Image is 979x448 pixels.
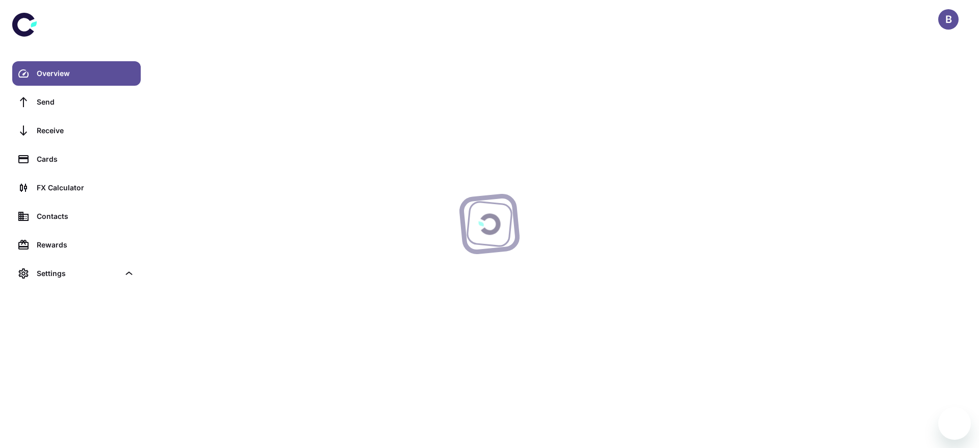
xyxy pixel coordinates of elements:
[37,211,135,222] div: Contacts
[12,61,141,86] a: Overview
[37,96,135,108] div: Send
[37,268,119,279] div: Settings
[12,147,141,171] a: Cards
[12,176,141,200] a: FX Calculator
[12,261,141,286] div: Settings
[12,90,141,114] a: Send
[37,125,135,136] div: Receive
[37,239,135,251] div: Rewards
[12,233,141,257] a: Rewards
[938,407,971,440] iframe: Button to launch messaging window
[37,154,135,165] div: Cards
[37,182,135,193] div: FX Calculator
[37,68,135,79] div: Overview
[12,118,141,143] a: Receive
[938,9,959,30] button: B
[12,204,141,229] a: Contacts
